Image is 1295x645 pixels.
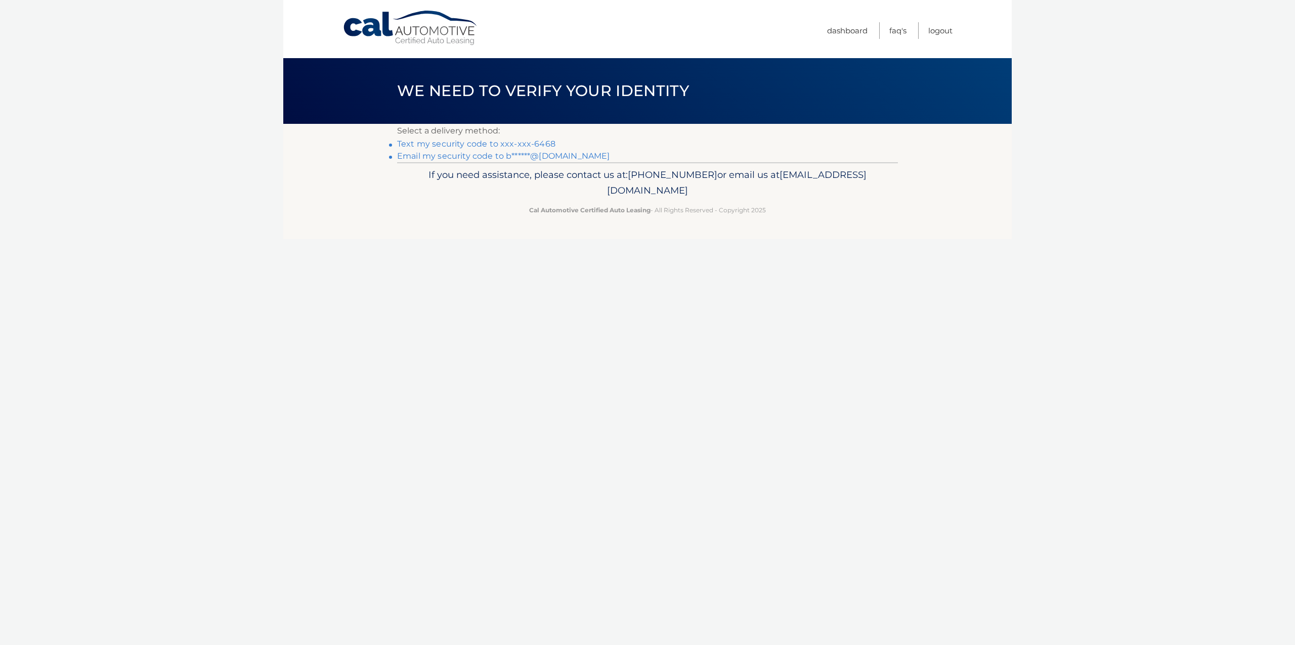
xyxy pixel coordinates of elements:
[628,169,717,180] span: [PHONE_NUMBER]
[404,205,891,215] p: - All Rights Reserved - Copyright 2025
[397,151,610,161] a: Email my security code to b******@[DOMAIN_NAME]
[827,22,868,39] a: Dashboard
[397,139,555,149] a: Text my security code to xxx-xxx-6468
[397,124,898,138] p: Select a delivery method:
[342,10,479,46] a: Cal Automotive
[889,22,906,39] a: FAQ's
[404,167,891,199] p: If you need assistance, please contact us at: or email us at
[529,206,651,214] strong: Cal Automotive Certified Auto Leasing
[397,81,689,100] span: We need to verify your identity
[928,22,953,39] a: Logout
